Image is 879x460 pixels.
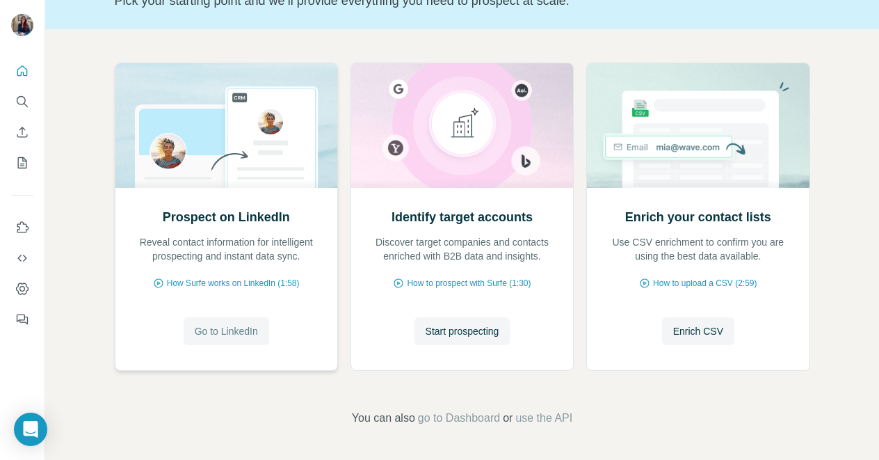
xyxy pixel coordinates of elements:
button: use the API [515,410,572,427]
button: Enrich CSV [11,120,33,145]
button: Use Surfe on LinkedIn [11,215,33,240]
span: Enrich CSV [673,324,723,338]
button: Enrich CSV [662,317,734,345]
button: Use Surfe API [11,246,33,271]
h2: Prospect on LinkedIn [163,207,290,227]
img: Prospect on LinkedIn [115,63,338,188]
button: Go to LinkedIn [184,317,269,345]
p: Discover target companies and contacts enriched with B2B data and insights. [365,235,559,263]
p: Reveal contact information for intelligent prospecting and instant data sync. [129,235,323,263]
button: Start prospecting [414,317,510,345]
button: My lists [11,150,33,175]
button: Dashboard [11,276,33,301]
span: or [503,410,513,427]
img: Avatar [11,14,33,36]
span: Go to LinkedIn [195,324,258,338]
button: Quick start [11,58,33,84]
img: Identify target accounts [350,63,574,188]
div: Open Intercom Messenger [14,413,47,446]
p: Use CSV enrichment to confirm you are using the best data available. [601,235,795,263]
button: Search [11,89,33,114]
span: How to upload a CSV (2:59) [653,277,757,290]
span: How to prospect with Surfe (1:30) [407,277,531,290]
button: Feedback [11,307,33,332]
span: You can also [352,410,415,427]
h2: Enrich your contact lists [625,207,771,227]
span: How Surfe works on LinkedIn (1:58) [167,277,300,290]
span: Start prospecting [426,324,499,338]
img: Enrich your contact lists [586,63,809,188]
h2: Identify target accounts [392,207,533,227]
button: go to Dashboard [418,410,500,427]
